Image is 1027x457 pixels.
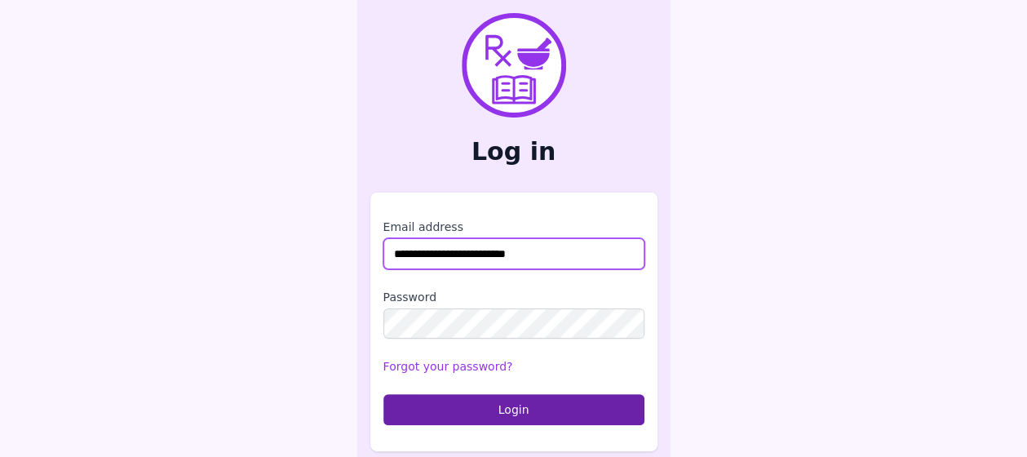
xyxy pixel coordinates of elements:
label: Email address [383,219,644,235]
button: Login [383,394,644,425]
a: Forgot your password? [383,360,513,373]
h2: Log in [370,137,657,166]
label: Password [383,289,644,305]
img: PharmXellence Logo [462,13,566,118]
